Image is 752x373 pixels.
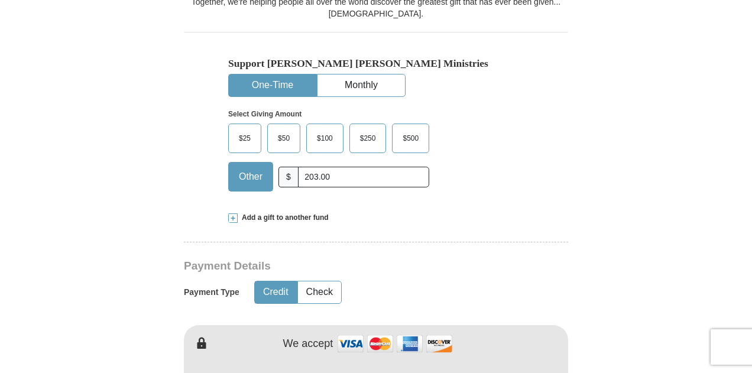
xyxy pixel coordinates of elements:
span: Add a gift to another fund [238,213,329,223]
span: $100 [311,129,339,147]
span: $250 [354,129,382,147]
h5: Payment Type [184,287,239,297]
button: Credit [255,281,297,303]
button: One-Time [229,74,316,96]
h5: Support [PERSON_NAME] [PERSON_NAME] Ministries [228,57,524,70]
button: Monthly [317,74,405,96]
span: $ [278,167,299,187]
h4: We accept [283,338,333,351]
span: $500 [397,129,424,147]
h3: Payment Details [184,260,485,273]
span: Other [233,168,268,186]
span: $50 [272,129,296,147]
strong: Select Giving Amount [228,110,302,118]
span: $25 [233,129,257,147]
input: Other Amount [298,167,429,187]
img: credit cards accepted [336,331,454,356]
button: Check [298,281,341,303]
